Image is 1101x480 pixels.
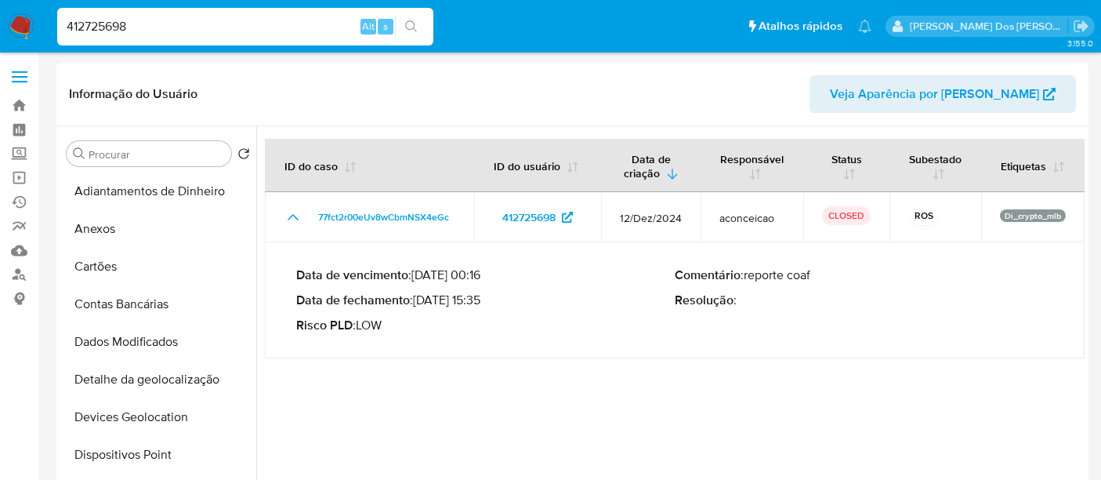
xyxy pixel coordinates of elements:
button: Adiantamentos de Dinheiro [60,173,256,210]
span: Atalhos rápidos [759,18,842,35]
a: Notificações [858,20,871,33]
button: search-icon [395,16,427,38]
button: Procurar [73,147,85,160]
button: Retornar ao pedido padrão [237,147,250,165]
p: renato.lopes@mercadopago.com.br [910,19,1068,34]
button: Devices Geolocation [60,398,256,436]
button: Detalhe da geolocalização [60,361,256,398]
button: Veja Aparência por [PERSON_NAME] [809,75,1076,113]
span: s [383,19,388,34]
span: Veja Aparência por [PERSON_NAME] [830,75,1039,113]
button: Dispositivos Point [60,436,256,474]
h1: Informação do Usuário [69,86,197,102]
span: Alt [362,19,375,34]
input: Pesquise usuários ou casos... [57,16,433,37]
a: Sair [1073,18,1089,35]
button: Dados Modificados [60,323,256,361]
button: Anexos [60,210,256,248]
input: Procurar [89,147,225,162]
button: Contas Bancárias [60,285,256,323]
button: Cartões [60,248,256,285]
